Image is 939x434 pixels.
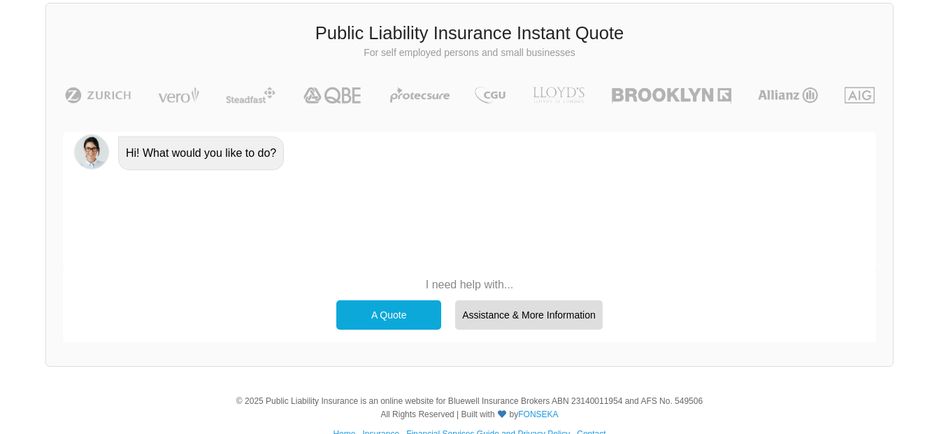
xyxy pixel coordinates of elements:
[57,21,882,46] h3: Public Liability Insurance Instant Quote
[74,134,109,169] img: Chatbot | PLI
[751,87,825,104] img: Allianz | Public Liability Insurance
[385,87,455,104] img: Protecsure | Public Liability Insurance
[606,87,737,104] img: Brooklyn | Public Liability Insurance
[455,300,603,330] div: Assistance & More Information
[295,87,371,104] img: QBE | Public Liability Insurance
[336,300,441,330] div: A Quote
[329,277,610,293] p: I need help with...
[57,46,882,60] p: For self employed persons and small businesses
[525,87,592,104] img: LLOYD's | Public Liability Insurance
[518,409,558,419] a: FONSEKA
[59,87,138,104] img: Zurich | Public Liability Insurance
[220,87,282,104] img: Steadfast | Public Liability Insurance
[469,87,511,104] img: CGU | Public Liability Insurance
[118,136,284,170] div: Hi! What would you like to do?
[839,87,880,104] img: AIG | Public Liability Insurance
[152,87,206,104] img: Vero | Public Liability Insurance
